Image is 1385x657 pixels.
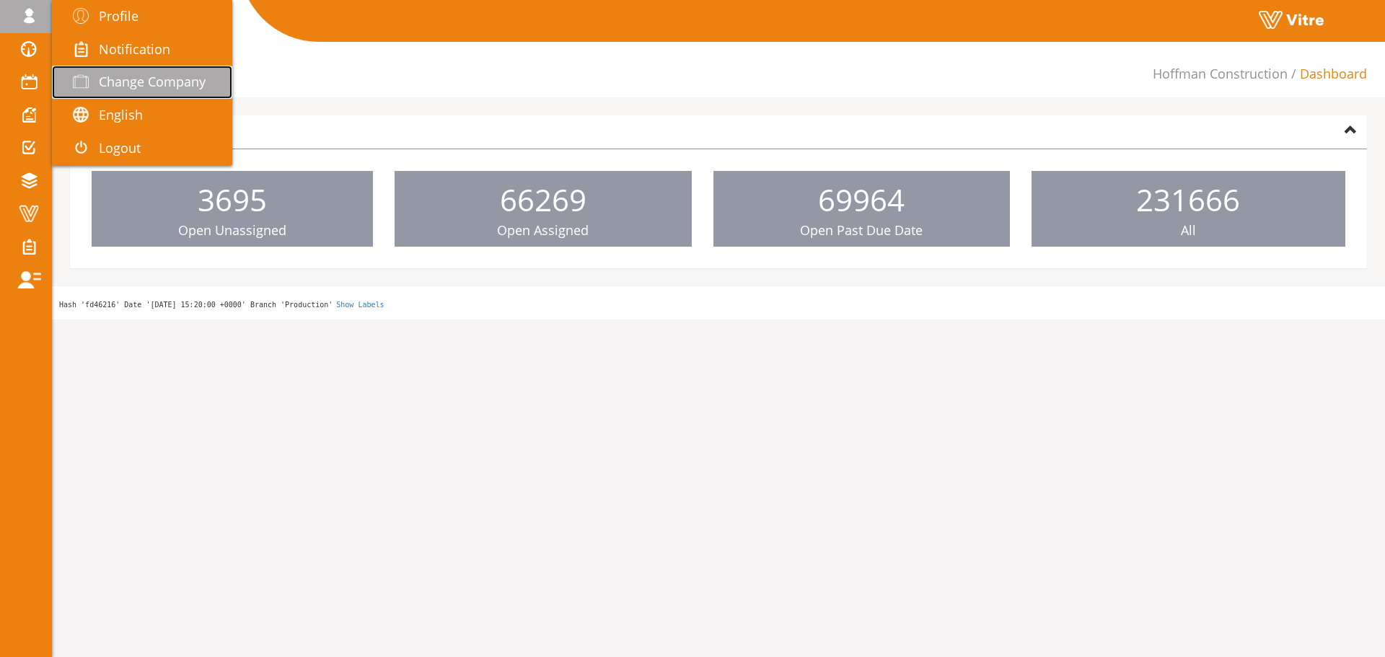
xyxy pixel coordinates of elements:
[59,301,333,309] span: Hash 'fd46216' Date '[DATE] 15:20:00 +0000' Branch 'Production'
[818,179,905,220] span: 69964
[52,33,232,66] a: Notification
[178,221,286,239] span: Open Unassigned
[500,179,586,220] span: 66269
[92,171,373,247] a: 3695 Open Unassigned
[198,179,267,220] span: 3695
[52,99,232,132] a: English
[99,73,206,90] span: Change Company
[1032,171,1345,247] a: 231666 All
[497,221,589,239] span: Open Assigned
[1153,65,1288,82] a: Hoffman Construction
[52,66,232,99] a: Change Company
[99,106,143,123] span: English
[336,301,384,309] a: Show Labels
[99,40,170,58] span: Notification
[1181,221,1196,239] span: All
[1288,65,1367,84] li: Dashboard
[713,171,1010,247] a: 69964 Open Past Due Date
[99,7,138,25] span: Profile
[800,221,923,239] span: Open Past Due Date
[52,132,232,165] a: Logout
[1136,179,1240,220] span: 231666
[395,171,691,247] a: 66269 Open Assigned
[99,139,141,156] span: Logout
